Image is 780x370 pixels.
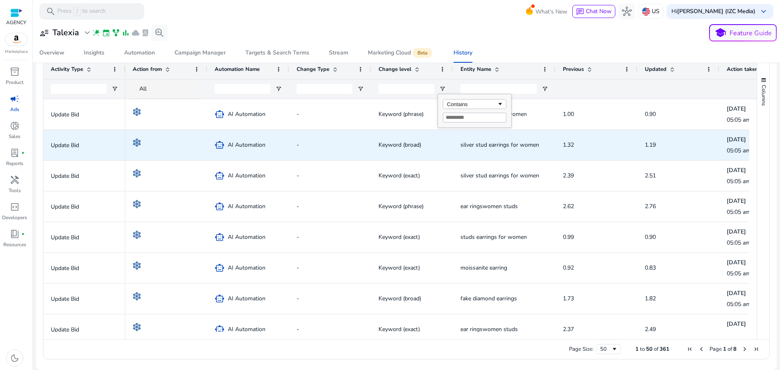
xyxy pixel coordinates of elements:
[379,264,420,272] span: Keyword (exact)
[413,48,432,58] span: Beta
[215,294,224,304] span: smart_toy
[640,345,645,353] span: to
[92,29,100,37] span: wand_stars
[275,86,282,92] button: Open Filter Menu
[297,295,299,302] span: -
[563,295,574,302] span: 1.73
[39,28,49,38] span: user_attributes
[710,345,722,353] span: Page
[698,346,705,352] div: Previous Page
[379,172,420,179] span: Keyword (exact)
[215,263,224,273] span: smart_toy
[228,290,265,307] span: AI Automation
[635,345,639,353] span: 1
[6,160,23,167] p: Reports
[73,7,81,16] span: /
[175,50,226,56] div: Campaign Manager
[215,84,270,94] input: Automation Name Filter Input
[133,261,141,270] img: rule-automation.svg
[10,175,20,185] span: handyman
[596,344,621,354] div: Page Size
[228,229,265,245] span: AI Automation
[215,171,224,181] span: smart_toy
[741,346,748,352] div: Next Page
[379,202,424,210] span: Keyword (phrase)
[563,233,574,241] span: 0.99
[535,5,567,19] span: What's New
[10,229,20,239] span: book_4
[453,50,472,56] div: History
[447,101,497,107] div: Contains
[228,167,265,184] span: AI Automation
[460,84,537,94] input: Entity Name Filter Input
[297,264,299,272] span: -
[10,121,20,131] span: donut_small
[723,345,726,353] span: 1
[760,85,767,106] span: Columns
[10,148,20,158] span: lab_profile
[642,7,650,16] img: us.svg
[133,66,162,73] span: Action from
[51,137,118,154] p: Update Bid
[443,99,506,109] div: Filtering operator
[10,202,20,212] span: code_blocks
[297,202,299,210] span: -
[82,28,92,38] span: expand_more
[297,84,352,94] input: Change Type Filter Input
[84,50,104,56] div: Insights
[460,66,491,73] span: Entity Name
[141,29,150,37] span: lab_profile
[727,66,766,73] span: Action taken on
[122,29,130,37] span: bar_chart
[9,133,20,140] p: Sales
[133,200,141,208] img: rule-automation.svg
[646,345,653,353] span: 50
[660,345,669,353] span: 361
[133,169,141,177] img: rule-automation.svg
[460,295,517,302] span: fake diamond earrings
[569,345,594,353] div: Page Size:
[645,172,656,179] span: 2.51
[645,295,656,302] span: 1.82
[228,198,265,215] span: AI Automation
[215,109,224,119] span: smart_toy
[563,66,584,73] span: Previous
[51,198,118,215] p: Update Bid
[645,202,656,210] span: 2.76
[51,168,118,184] p: Update Bid
[51,260,118,277] p: Update Bid
[9,187,21,194] p: Tools
[379,84,434,94] input: Change level Filter Input
[133,138,141,147] img: rule-automation.svg
[563,264,574,272] span: 0.92
[5,33,27,45] img: amazon.svg
[132,29,140,37] span: cloud
[215,325,224,334] span: smart_toy
[645,66,667,73] span: Updated
[563,325,574,333] span: 2.37
[645,325,656,333] span: 2.49
[10,353,20,363] span: dark_mode
[297,172,299,179] span: -
[329,50,348,56] div: Stream
[687,346,693,352] div: First Page
[460,172,539,179] span: silver stud earrings for women
[6,79,23,86] p: Product
[379,110,424,118] span: Keyword (phrase)
[102,29,110,37] span: event
[460,325,518,333] span: ear ringswomen studs
[51,106,118,123] p: Update Bid
[563,172,574,179] span: 2.39
[133,323,141,331] img: rule-automation.svg
[652,4,660,18] p: US
[733,345,737,353] span: 8
[297,233,299,241] span: -
[215,140,224,150] span: smart_toy
[228,321,265,338] span: AI Automation
[438,94,512,128] div: Column Filter
[379,295,421,302] span: Keyword (broad)
[622,7,632,16] span: hub
[379,66,411,73] span: Change level
[51,229,118,246] p: Update Bid
[21,232,25,236] span: fiber_manual_record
